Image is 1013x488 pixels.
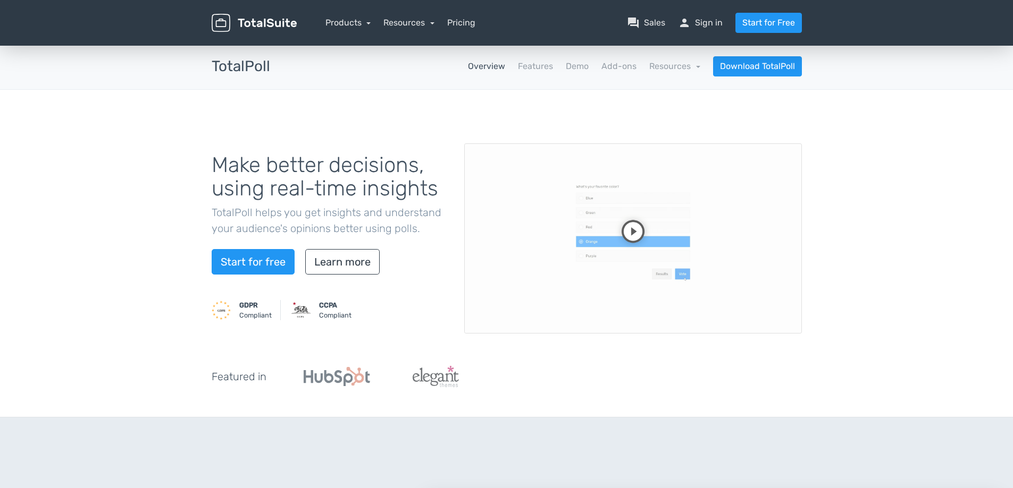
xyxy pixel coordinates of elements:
[678,16,691,29] span: person
[447,16,475,29] a: Pricing
[627,16,640,29] span: question_answer
[212,371,266,382] h5: Featured in
[627,16,665,29] a: question_answerSales
[325,18,371,28] a: Products
[468,60,505,73] a: Overview
[649,61,700,71] a: Resources
[413,366,459,387] img: ElegantThemes
[305,249,380,275] a: Learn more
[678,16,723,29] a: personSign in
[212,153,448,200] h1: Make better decisions, using real-time insights
[291,301,311,320] img: CCPA
[566,60,589,73] a: Demo
[212,301,231,320] img: GDPR
[319,301,337,309] strong: CCPA
[239,301,258,309] strong: GDPR
[212,204,448,236] p: TotalPoll helps you get insights and understand your audience's opinions better using polls.
[239,300,272,320] small: Compliant
[212,249,295,275] a: Start for free
[601,60,637,73] a: Add-ons
[304,367,370,386] img: Hubspot
[713,56,802,76] a: Download TotalPoll
[735,13,802,33] a: Start for Free
[319,300,351,320] small: Compliant
[212,14,297,32] img: TotalSuite for WordPress
[383,18,434,28] a: Resources
[212,58,270,75] h3: TotalPoll
[518,60,553,73] a: Features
